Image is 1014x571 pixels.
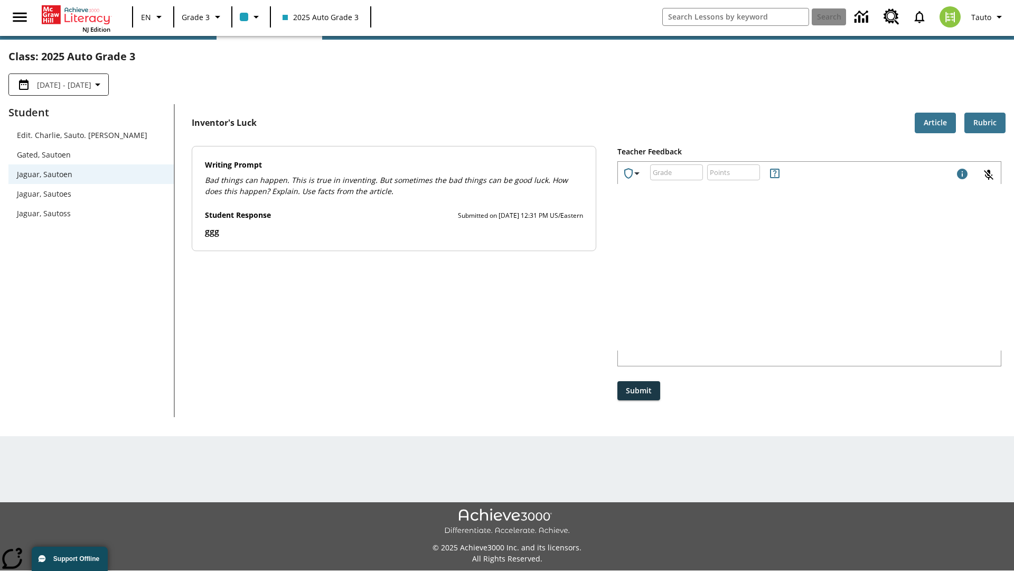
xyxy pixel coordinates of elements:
button: Grade: Grade 3, Select a grade [177,7,228,26]
p: Inventor's Luck [192,116,257,129]
button: Class color is light blue. Change class color [236,7,267,26]
p: Bad things can happen. This is true in inventing. But sometimes the bad things can be good luck. ... [205,174,584,197]
span: Grade 3 [182,12,210,23]
div: Jaguar, Sautoes [8,184,174,204]
div: Jaguar, Sautoen [8,164,174,184]
button: Achievements [618,163,647,184]
span: Jaguar, Sautoes [17,188,165,199]
a: Home [42,4,110,25]
button: Click to activate and allow voice recognition [976,162,1001,188]
img: avatar image [940,6,961,27]
body: Type your response here. [4,8,154,18]
div: Gated, Sautoen [8,145,174,164]
button: Rules for Earning Points and Achievements, Will open in new tab [764,163,785,184]
p: Teacher Feedback [617,146,1001,158]
svg: Collapse Date Range Filter [91,78,104,91]
button: Submit [617,381,660,401]
input: Grade: Letters, numbers, %, + and - are allowed. [650,159,703,187]
span: Tauto [971,12,991,23]
span: Jaguar, Sautoen [17,169,165,180]
a: Notifications [906,3,933,31]
button: Support Offline [32,547,108,571]
p: BioKsQ [4,8,154,18]
button: Select the date range menu item [13,78,104,91]
button: Language: EN, Select a language [136,7,170,26]
button: Profile/Settings [967,7,1010,26]
span: [DATE] - [DATE] [37,79,91,90]
div: Jaguar, Sautoss [8,204,174,223]
span: Support Offline [53,555,99,563]
input: search field [663,8,809,25]
div: Maximum 1000 characters Press Escape to exit toolbar and use left and right arrow keys to access ... [956,168,969,182]
p: Student Response [205,209,271,221]
button: Select a new avatar [933,3,967,31]
h2: Class : 2025 Auto Grade 3 [8,48,1006,65]
p: Writing Prompt [205,159,584,171]
p: Submitted on [DATE] 12:31 PM US/Eastern [458,210,583,221]
input: Points: Must be equal to or less than 25. [707,159,760,187]
span: Gated, Sautoen [17,149,165,160]
span: EN [141,12,151,23]
button: Open side menu [4,2,35,33]
div: Points: Must be equal to or less than 25. [707,164,760,180]
p: Student [8,104,174,121]
span: Jaguar, Sautoss [17,208,165,219]
div: Grade: Letters, numbers, %, + and - are allowed. [650,164,703,180]
a: Data Center [848,3,877,32]
p: Student Response [205,225,584,238]
img: Achieve3000 Differentiate Accelerate Achieve [444,509,570,536]
div: Home [42,3,110,33]
button: Rubric, Will open in new tab [964,113,1006,133]
span: Edit. Charlie, Sauto. [PERSON_NAME] [17,130,165,141]
button: Article, Will open in new tab [915,113,956,133]
p: ggg [205,225,584,238]
span: NJ Edition [82,25,110,33]
div: Edit. Charlie, Sauto. [PERSON_NAME] [8,125,174,145]
span: 2025 Auto Grade 3 [283,12,359,23]
a: Resource Center, Will open in new tab [877,3,906,31]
